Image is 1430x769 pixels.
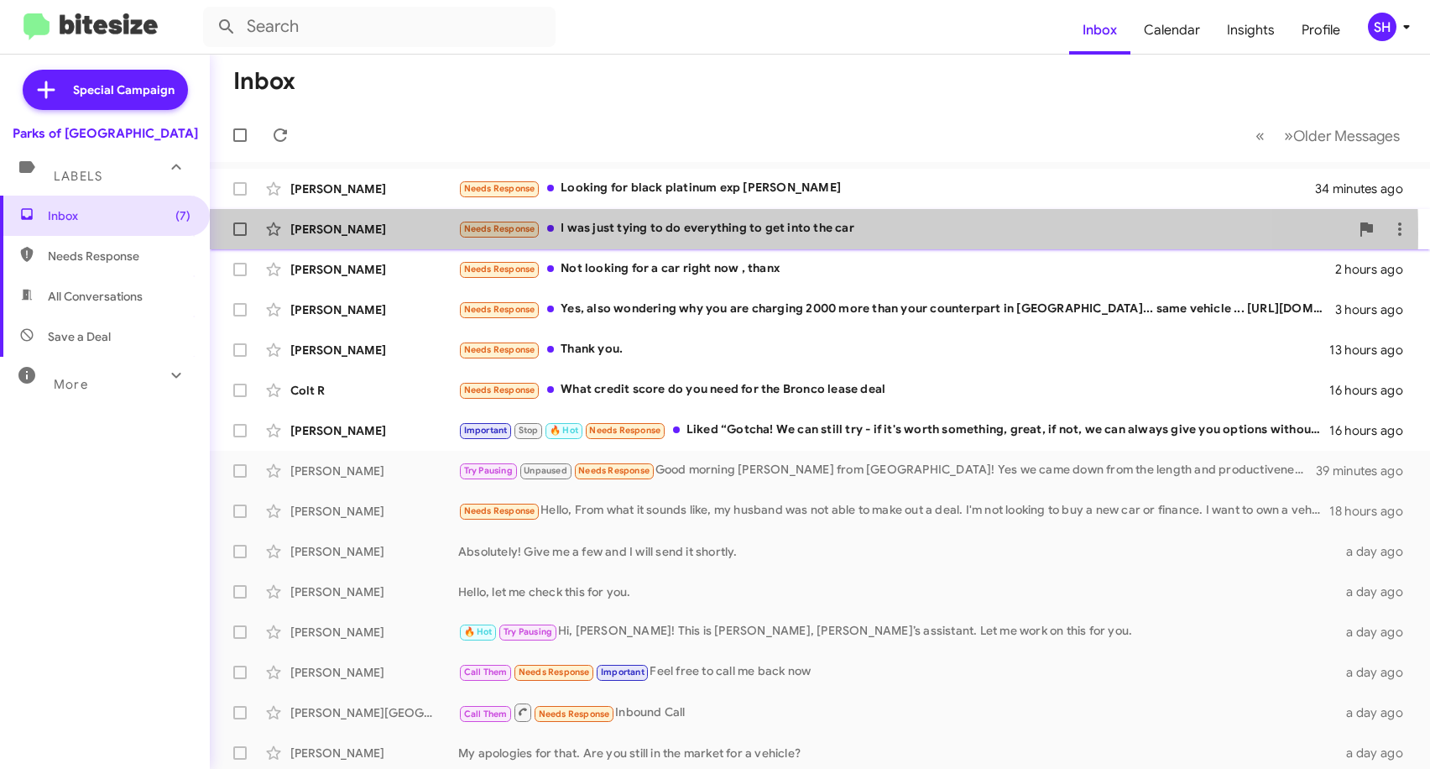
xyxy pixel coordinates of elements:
[458,745,1339,761] div: My apologies for that. Are you still in the market for a vehicle?
[519,425,539,436] span: Stop
[1339,704,1417,721] div: a day ago
[1284,125,1293,146] span: »
[1354,13,1412,41] button: SH
[458,461,1316,480] div: Good morning [PERSON_NAME] from [GEOGRAPHIC_DATA]! Yes we came down from the length and productiv...
[464,384,535,395] span: Needs Response
[1316,180,1417,197] div: 34 minutes ago
[458,340,1329,359] div: Thank you.
[458,702,1339,723] div: Inbound Call
[73,81,175,98] span: Special Campaign
[1329,342,1417,358] div: 13 hours ago
[1213,6,1288,55] a: Insights
[1339,745,1417,761] div: a day ago
[1293,127,1400,145] span: Older Messages
[458,259,1335,279] div: Not looking for a car right now , thanx
[54,169,102,184] span: Labels
[464,264,535,275] span: Needs Response
[1245,118,1275,153] button: Previous
[1329,503,1417,520] div: 18 hours ago
[601,667,645,677] span: Important
[290,463,458,479] div: [PERSON_NAME]
[54,377,88,392] span: More
[290,624,458,641] div: [PERSON_NAME]
[550,425,578,436] span: 🔥 Hot
[48,288,143,305] span: All Conversations
[1335,301,1417,318] div: 3 hours ago
[233,68,295,95] h1: Inbox
[290,543,458,560] div: [PERSON_NAME]
[290,664,458,681] div: [PERSON_NAME]
[1339,624,1417,641] div: a day ago
[1339,543,1417,560] div: a day ago
[458,583,1339,600] div: Hello, let me check this for you.
[458,622,1339,641] div: Hi, [PERSON_NAME]! This is [PERSON_NAME], [PERSON_NAME]’s assistant. Let me work on this for you.
[23,70,188,110] a: Special Campaign
[1274,118,1410,153] button: Next
[1316,463,1417,479] div: 39 minutes ago
[464,344,535,355] span: Needs Response
[290,261,458,278] div: [PERSON_NAME]
[203,7,556,47] input: Search
[458,662,1339,682] div: Feel free to call me back now
[578,465,650,476] span: Needs Response
[1246,118,1410,153] nav: Page navigation example
[1130,6,1213,55] a: Calendar
[1255,125,1265,146] span: «
[589,425,660,436] span: Needs Response
[464,425,508,436] span: Important
[458,421,1329,440] div: Liked “Gotcha! We can still try - if it's worth something, great, if not, we can always give you ...
[290,301,458,318] div: [PERSON_NAME]
[464,709,508,719] span: Call Them
[48,328,111,345] span: Save a Deal
[458,380,1329,400] div: What credit score do you need for the Bronco lease deal
[539,709,610,719] span: Needs Response
[290,342,458,358] div: [PERSON_NAME]
[1329,422,1417,439] div: 16 hours ago
[290,382,458,399] div: Colt R
[290,180,458,197] div: [PERSON_NAME]
[524,465,567,476] span: Unpaused
[1335,261,1417,278] div: 2 hours ago
[1288,6,1354,55] a: Profile
[1339,664,1417,681] div: a day ago
[290,221,458,238] div: [PERSON_NAME]
[464,505,535,516] span: Needs Response
[48,207,190,224] span: Inbox
[290,745,458,761] div: [PERSON_NAME]
[1368,13,1396,41] div: SH
[175,207,190,224] span: (7)
[290,583,458,600] div: [PERSON_NAME]
[519,667,590,677] span: Needs Response
[464,304,535,315] span: Needs Response
[464,465,513,476] span: Try Pausing
[458,543,1339,560] div: Absolutely! Give me a few and I will send it shortly.
[464,626,493,637] span: 🔥 Hot
[1329,382,1417,399] div: 16 hours ago
[458,179,1316,198] div: Looking for black platinum exp [PERSON_NAME]
[464,223,535,234] span: Needs Response
[1339,583,1417,600] div: a day ago
[458,300,1335,319] div: Yes, also wondering why you are charging 2000 more than your counterpart in [GEOGRAPHIC_DATA]... ...
[464,667,508,677] span: Call Them
[290,704,458,721] div: [PERSON_NAME][GEOGRAPHIC_DATA]
[1069,6,1130,55] a: Inbox
[504,626,552,637] span: Try Pausing
[48,248,190,264] span: Needs Response
[464,183,535,194] span: Needs Response
[290,422,458,439] div: [PERSON_NAME]
[458,219,1349,238] div: I was just tying to do everything to get into the car
[458,501,1329,521] div: Hello, From what it sounds like, my husband was not able to make out a deal. I'm not looking to b...
[13,125,198,142] div: Parks of [GEOGRAPHIC_DATA]
[290,503,458,520] div: [PERSON_NAME]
